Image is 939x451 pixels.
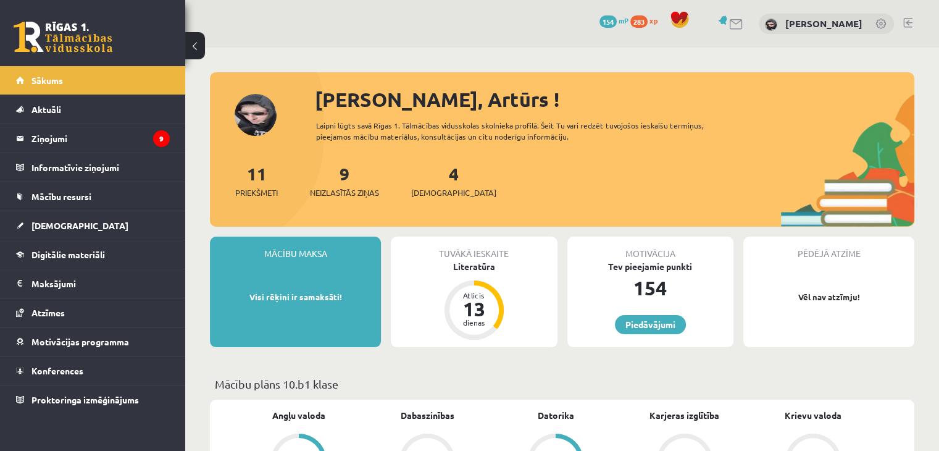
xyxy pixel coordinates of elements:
span: Atzīmes [31,307,65,318]
div: Motivācija [567,237,733,260]
a: Konferences [16,356,170,385]
div: Tuvākā ieskaite [391,237,557,260]
a: 283 xp [630,15,664,25]
span: Motivācijas programma [31,336,129,347]
div: Atlicis [456,292,493,299]
a: Informatīvie ziņojumi [16,153,170,182]
div: dienas [456,319,493,326]
a: Motivācijas programma [16,327,170,356]
a: Atzīmes [16,298,170,327]
div: Literatūra [391,260,557,273]
div: Tev pieejamie punkti [567,260,733,273]
a: Sākums [16,66,170,95]
a: Rīgas 1. Tālmācības vidusskola [14,22,112,53]
span: 283 [630,15,648,28]
span: mP [619,15,628,25]
i: 9 [153,130,170,147]
span: xp [649,15,657,25]
span: [DEMOGRAPHIC_DATA] [411,187,496,199]
a: 4[DEMOGRAPHIC_DATA] [411,162,496,199]
a: [DEMOGRAPHIC_DATA] [16,211,170,240]
span: Sākums [31,75,63,86]
a: Literatūra Atlicis 13 dienas [391,260,557,342]
a: Maksājumi [16,269,170,298]
span: Konferences [31,365,83,376]
p: Visi rēķini ir samaksāti! [216,291,375,303]
p: Mācību plāns 10.b1 klase [215,376,909,392]
div: [PERSON_NAME], Artūrs ! [315,85,914,114]
a: Proktoringa izmēģinājums [16,386,170,414]
span: Aktuāli [31,104,61,115]
legend: Informatīvie ziņojumi [31,153,170,182]
a: Dabaszinības [401,409,454,422]
span: Neizlasītās ziņas [310,187,379,199]
div: 13 [456,299,493,319]
a: Piedāvājumi [615,315,686,334]
span: Mācību resursi [31,191,91,202]
a: Ziņojumi9 [16,124,170,153]
span: Proktoringa izmēģinājums [31,394,139,405]
div: Mācību maksa [210,237,381,260]
a: Karjeras izglītība [649,409,719,422]
span: Digitālie materiāli [31,249,105,260]
a: Angļu valoda [272,409,325,422]
legend: Maksājumi [31,269,170,298]
div: Pēdējā atzīme [743,237,914,260]
a: 11Priekšmeti [235,162,278,199]
a: 154 mP [599,15,628,25]
a: Digitālie materiāli [16,240,170,269]
a: Krievu valoda [785,409,841,422]
span: 154 [599,15,617,28]
div: 154 [567,273,733,303]
img: Artūrs Antoņenko [765,19,777,31]
span: Priekšmeti [235,187,278,199]
p: Vēl nav atzīmju! [749,291,908,303]
span: [DEMOGRAPHIC_DATA] [31,220,128,231]
legend: Ziņojumi [31,124,170,153]
a: [PERSON_NAME] [785,17,862,30]
a: Mācību resursi [16,182,170,211]
a: 9Neizlasītās ziņas [310,162,379,199]
div: Laipni lūgts savā Rīgas 1. Tālmācības vidusskolas skolnieka profilā. Šeit Tu vari redzēt tuvojošo... [316,120,739,142]
a: Datorika [538,409,574,422]
a: Aktuāli [16,95,170,124]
